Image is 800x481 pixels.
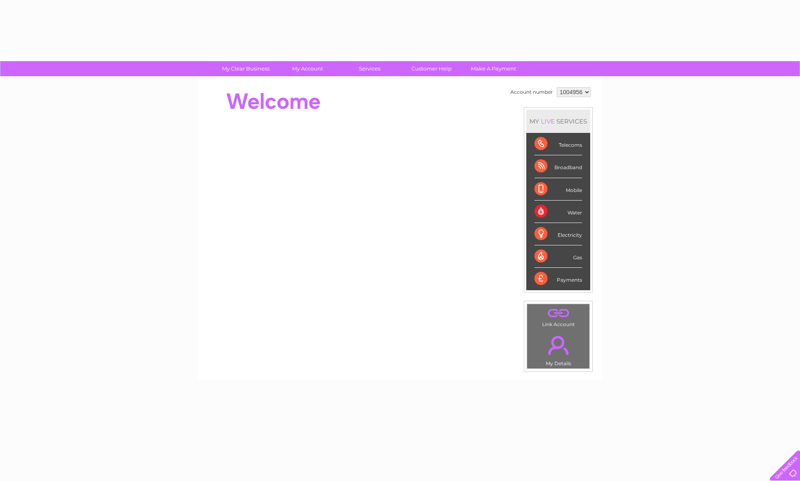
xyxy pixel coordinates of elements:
div: MY SERVICES [526,110,590,133]
div: Mobile [534,178,582,201]
td: Account number [508,85,555,99]
div: LIVE [539,117,556,125]
div: Payments [534,268,582,290]
td: My Details [527,329,590,369]
div: Telecoms [534,133,582,155]
td: Link Account [527,304,590,329]
a: Services [336,61,403,76]
div: Water [534,201,582,223]
div: Gas [534,245,582,268]
a: . [529,331,587,360]
a: . [529,306,587,320]
div: Broadband [534,155,582,178]
a: Make A Payment [460,61,527,76]
a: Customer Help [398,61,465,76]
a: My Account [274,61,341,76]
a: My Clear Business [212,61,279,76]
div: Electricity [534,223,582,245]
